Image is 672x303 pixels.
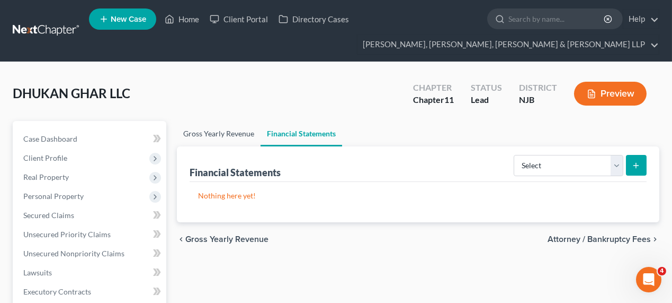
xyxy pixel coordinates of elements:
[204,10,273,29] a: Client Portal
[357,35,659,54] a: [PERSON_NAME], [PERSON_NAME], [PERSON_NAME] & [PERSON_NAME] LLP
[519,94,557,106] div: NJB
[471,82,502,94] div: Status
[23,268,52,277] span: Lawsuits
[444,94,454,105] span: 11
[23,249,124,258] span: Unsecured Nonpriority Claims
[15,282,166,301] a: Executory Contracts
[190,166,281,179] div: Financial Statements
[636,267,661,292] iframe: Intercom live chat
[471,94,502,106] div: Lead
[508,9,605,29] input: Search by name...
[15,206,166,225] a: Secured Claims
[261,121,342,146] a: Financial Statements
[185,235,268,244] span: Gross Yearly Revenue
[548,235,659,244] button: Attorney / Bankruptcy Fees chevron_right
[23,153,67,162] span: Client Profile
[111,15,146,23] span: New Case
[273,10,354,29] a: Directory Cases
[15,129,166,149] a: Case Dashboard
[198,191,638,201] p: Nothing here yet!
[548,235,651,244] span: Attorney / Bankruptcy Fees
[651,235,659,244] i: chevron_right
[15,263,166,282] a: Lawsuits
[23,211,74,220] span: Secured Claims
[623,10,659,29] a: Help
[23,230,111,239] span: Unsecured Priority Claims
[23,134,77,143] span: Case Dashboard
[658,267,666,275] span: 4
[15,225,166,244] a: Unsecured Priority Claims
[159,10,204,29] a: Home
[413,94,454,106] div: Chapter
[177,121,261,146] a: Gross Yearly Revenue
[23,287,91,296] span: Executory Contracts
[177,235,185,244] i: chevron_left
[15,244,166,263] a: Unsecured Nonpriority Claims
[177,235,268,244] button: chevron_left Gross Yearly Revenue
[23,192,84,201] span: Personal Property
[519,82,557,94] div: District
[13,85,130,101] span: DHUKAN GHAR LLC
[23,172,69,181] span: Real Property
[413,82,454,94] div: Chapter
[574,82,647,106] button: Preview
